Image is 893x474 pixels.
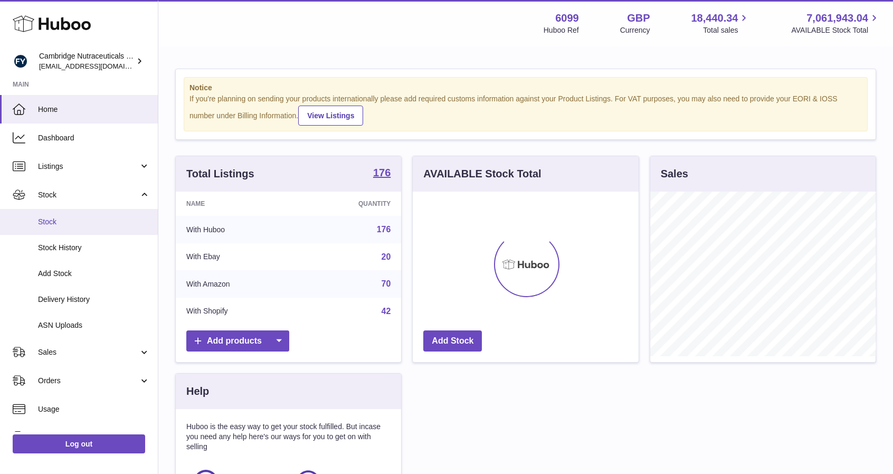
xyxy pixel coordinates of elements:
[189,83,862,93] strong: Notice
[555,11,579,25] strong: 6099
[186,422,391,452] p: Huboo is the easy way to get your stock fulfilled. But incase you need any help here's our ways f...
[38,404,150,414] span: Usage
[806,11,868,25] span: 7,061,943.04
[620,25,650,35] div: Currency
[38,320,150,330] span: ASN Uploads
[382,252,391,261] a: 20
[373,167,391,180] a: 176
[38,269,150,279] span: Add Stock
[176,216,299,243] td: With Huboo
[39,62,155,70] span: [EMAIL_ADDRESS][DOMAIN_NAME]
[186,167,254,181] h3: Total Listings
[38,162,139,172] span: Listings
[791,11,880,35] a: 7,061,943.04 AVAILABLE Stock Total
[38,190,139,200] span: Stock
[176,243,299,271] td: With Ebay
[38,295,150,305] span: Delivery History
[298,106,363,126] a: View Listings
[38,347,139,357] span: Sales
[299,192,401,216] th: Quantity
[377,225,391,234] a: 176
[423,167,541,181] h3: AVAILABLE Stock Total
[791,25,880,35] span: AVAILABLE Stock Total
[382,279,391,288] a: 70
[627,11,650,25] strong: GBP
[13,434,145,453] a: Log out
[38,133,150,143] span: Dashboard
[176,298,299,325] td: With Shopify
[38,105,150,115] span: Home
[373,167,391,178] strong: 176
[691,11,750,35] a: 18,440.34 Total sales
[661,167,688,181] h3: Sales
[38,243,150,253] span: Stock History
[189,94,862,126] div: If you're planning on sending your products internationally please add required customs informati...
[186,330,289,352] a: Add products
[39,51,134,71] div: Cambridge Nutraceuticals Ltd
[544,25,579,35] div: Huboo Ref
[38,376,139,386] span: Orders
[382,307,391,316] a: 42
[13,53,28,69] img: huboo@camnutra.com
[703,25,750,35] span: Total sales
[176,270,299,298] td: With Amazon
[186,384,209,399] h3: Help
[423,330,482,352] a: Add Stock
[38,217,150,227] span: Stock
[691,11,738,25] span: 18,440.34
[176,192,299,216] th: Name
